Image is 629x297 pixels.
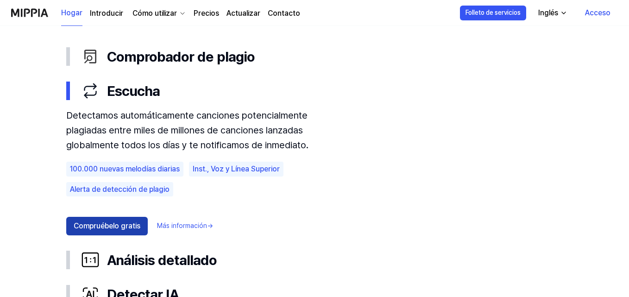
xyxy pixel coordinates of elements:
[585,8,610,17] font: Acceso
[268,8,300,19] a: Contacto
[66,39,563,74] button: Comprobador de plagio
[207,222,213,229] font: →
[90,9,123,18] font: Introducir
[61,0,82,26] a: Hogar
[131,8,186,19] button: Cómo utilizar
[66,217,148,235] button: Compruébelo gratis
[194,9,219,18] font: Precios
[194,8,219,19] a: Precios
[107,48,255,65] font: Comprobador de plagio
[107,82,160,99] font: Escucha
[226,9,260,18] font: Actualizar
[66,74,563,108] button: Escucha
[460,6,526,20] button: Folleto de servicios
[157,222,207,229] font: Más información
[132,9,177,18] font: Cómo utilizar
[66,108,563,243] div: Escucha
[107,252,217,268] font: Análisis detallado
[531,4,573,22] button: Inglés
[538,8,558,17] font: Inglés
[70,185,170,194] font: Alerta de detección de plagio
[157,221,213,231] a: Más información→
[465,9,521,16] font: Folleto de servicios
[226,8,260,19] a: Actualizar
[193,164,280,173] font: Inst., Voz y Línea Superior
[74,221,140,230] font: Compruébelo gratis
[268,9,300,18] font: Contacto
[90,8,123,19] a: Introducir
[66,110,308,151] font: Detectamos automáticamente canciones potencialmente plagiadas entre miles de millones de cancione...
[66,243,563,277] button: Análisis detallado
[70,164,180,173] font: 100.000 nuevas melodías diarias
[61,8,82,17] font: Hogar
